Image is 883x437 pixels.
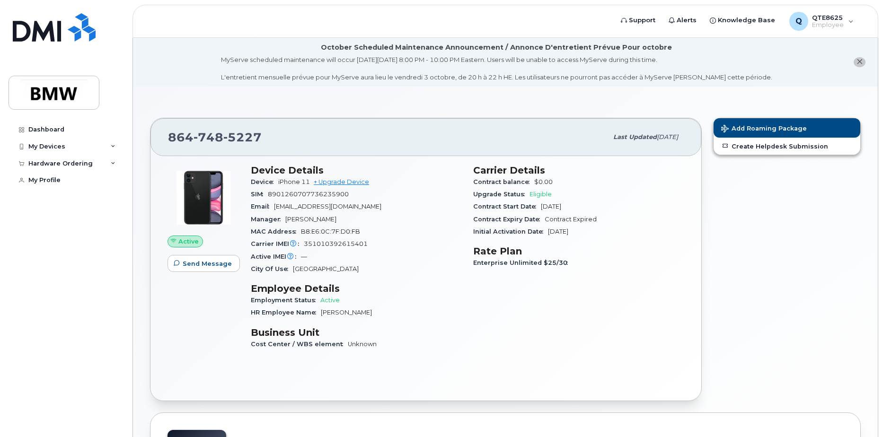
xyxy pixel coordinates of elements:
span: Employment Status [251,297,320,304]
span: Email [251,203,274,210]
h3: Device Details [251,165,462,176]
span: [DATE] [541,203,561,210]
a: Create Helpdesk Submission [714,138,860,155]
span: [PERSON_NAME] [321,309,372,316]
h3: Employee Details [251,283,462,294]
span: Last updated [613,133,657,140]
iframe: Messenger Launcher [842,396,876,430]
span: Manager [251,216,285,223]
span: Contract Expiry Date [473,216,545,223]
div: MyServe scheduled maintenance will occur [DATE][DATE] 8:00 PM - 10:00 PM Eastern. Users will be u... [221,55,772,82]
h3: Rate Plan [473,245,684,257]
button: close notification [854,57,865,67]
span: Cost Center / WBS element [251,341,348,348]
span: [PERSON_NAME] [285,216,336,223]
span: Upgrade Status [473,191,530,198]
span: Active IMEI [251,253,301,260]
span: Contract Start Date [473,203,541,210]
span: B8:E6:0C:7F:D0:FB [301,228,360,235]
span: 5227 [223,130,262,144]
span: Unknown [348,341,377,348]
h3: Business Unit [251,327,462,338]
div: October Scheduled Maintenance Announcement / Annonce D'entretient Prévue Pour octobre [321,43,672,52]
span: $0.00 [534,178,553,185]
img: iPhone_11.jpg [175,169,232,226]
span: Contract balance [473,178,534,185]
span: iPhone 11 [278,178,310,185]
span: Active [320,297,340,304]
span: Device [251,178,278,185]
span: — [301,253,307,260]
span: City Of Use [251,265,293,272]
span: Enterprise Unlimited $25/30 [473,259,573,266]
span: [DATE] [657,133,678,140]
a: + Upgrade Device [314,178,369,185]
span: Contract Expired [545,216,597,223]
button: Send Message [168,255,240,272]
span: Eligible [530,191,552,198]
span: 8901260707736235900 [268,191,349,198]
span: [DATE] [548,228,568,235]
span: SIM [251,191,268,198]
span: Carrier IMEI [251,240,304,247]
h3: Carrier Details [473,165,684,176]
span: [EMAIL_ADDRESS][DOMAIN_NAME] [274,203,381,210]
span: [GEOGRAPHIC_DATA] [293,265,359,272]
span: 748 [194,130,223,144]
span: Add Roaming Package [721,125,807,134]
span: Initial Activation Date [473,228,548,235]
span: Send Message [183,259,232,268]
span: Active [178,237,199,246]
span: HR Employee Name [251,309,321,316]
span: 351010392615401 [304,240,368,247]
span: MAC Address [251,228,301,235]
button: Add Roaming Package [714,118,860,138]
span: 864 [168,130,262,144]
